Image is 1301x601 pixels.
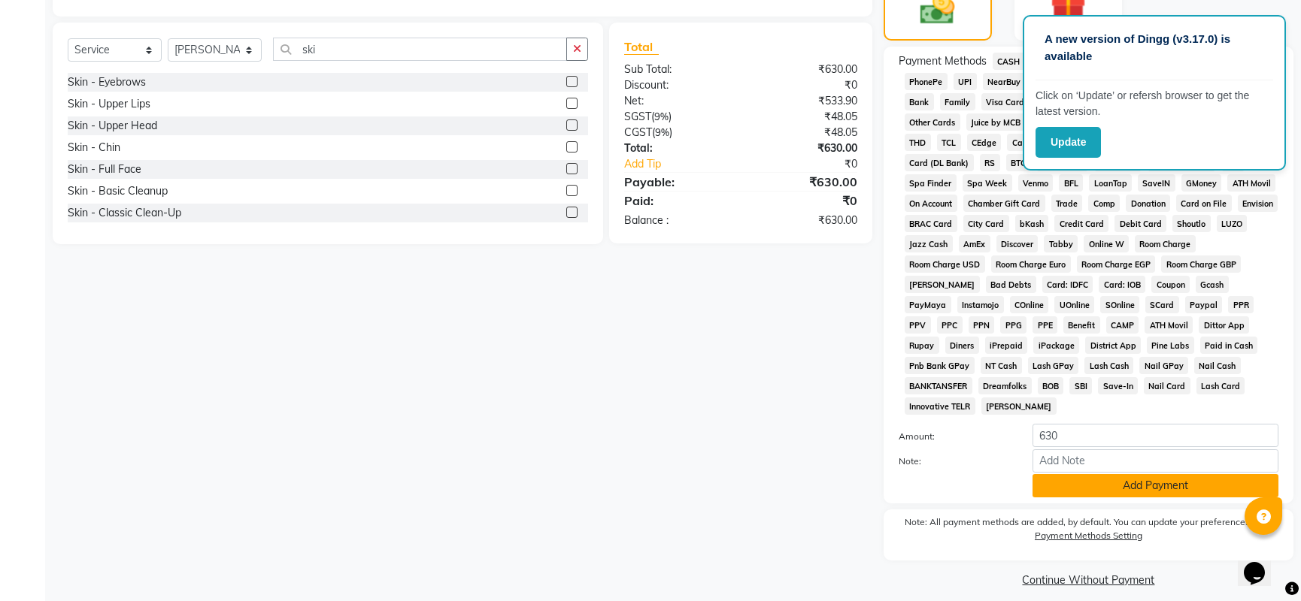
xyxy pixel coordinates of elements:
input: Amount [1033,424,1278,447]
span: Card: IDFC [1042,276,1093,293]
span: Comp [1088,195,1120,212]
span: BTC [1006,154,1031,171]
span: Nail Cash [1194,357,1241,374]
span: Room Charge EGP [1077,255,1156,273]
div: ₹630.00 [741,173,869,191]
span: Venmo [1018,174,1054,192]
a: Add Tip [613,156,763,172]
span: UPI [954,73,977,90]
span: CASH [993,53,1025,70]
div: ( ) [613,109,741,125]
span: Trade [1051,195,1083,212]
span: Chamber Gift Card [963,195,1045,212]
span: Spa Week [963,174,1012,192]
span: Bank [905,93,934,110]
span: SaveIN [1138,174,1175,192]
span: Pnb Bank GPay [905,357,975,374]
span: CAMP [1106,316,1139,334]
span: District App [1085,337,1141,354]
span: SBI [1069,377,1092,394]
span: Debit Card [1114,215,1166,232]
div: Skin - Basic Cleanup [68,183,168,199]
span: PPG [1000,316,1027,334]
div: Skin - Full Face [68,162,141,177]
span: Juice by MCB [966,113,1026,131]
span: Card M [1007,134,1045,151]
iframe: chat widget [1238,541,1286,586]
span: Nail Card [1144,377,1190,394]
span: UOnline [1054,296,1094,313]
span: iPrepaid [985,337,1028,354]
span: Save-In [1098,377,1138,394]
div: ₹630.00 [741,213,869,228]
span: On Account [905,195,957,212]
div: ( ) [613,125,741,140]
span: LoanTap [1089,174,1132,192]
span: BANKTANSFER [905,377,972,394]
span: PayMaya [905,296,951,313]
div: ₹630.00 [741,62,869,77]
span: 9% [654,110,669,122]
span: Innovative TELR [905,397,975,415]
span: PhonePe [905,73,948,90]
span: BOB [1038,377,1064,394]
span: Envision [1238,195,1278,212]
span: Lash Card [1196,377,1245,394]
span: CGST [624,125,652,139]
span: NT Cash [981,357,1022,374]
div: ₹533.90 [741,93,869,109]
div: ₹48.05 [741,125,869,140]
p: A new version of Dingg (v3.17.0) is available [1045,31,1264,65]
label: Payment Methods Setting [1035,529,1142,542]
span: Lash GPay [1028,357,1079,374]
div: Balance : [613,213,741,228]
input: Add Note [1033,449,1278,473]
span: TCL [937,134,961,151]
span: Card: IOB [1099,276,1145,293]
span: LUZO [1217,215,1248,232]
span: Other Cards [905,113,960,131]
span: Room Charge [1135,235,1196,252]
span: Card (DL Bank) [905,154,974,171]
span: COnline [1010,296,1049,313]
span: Paid in Cash [1200,337,1258,354]
label: Note: All payment methods are added, by default. You can update your preferences from [899,515,1278,548]
input: Search or Scan [273,38,567,61]
span: Coupon [1151,276,1190,293]
span: PPR [1228,296,1254,313]
span: Lash Cash [1084,357,1133,374]
span: Donation [1126,195,1170,212]
span: Diners [945,337,979,354]
div: Discount: [613,77,741,93]
label: Note: [887,455,1021,468]
span: Total [624,39,659,55]
button: Update [1036,127,1101,158]
span: PPN [969,316,995,334]
span: [PERSON_NAME] [981,397,1057,415]
div: Sub Total: [613,62,741,77]
div: Skin - Eyebrows [68,74,146,90]
span: Gcash [1196,276,1229,293]
span: Paypal [1185,296,1223,313]
button: Add Payment [1033,474,1278,497]
span: Dittor App [1199,316,1249,334]
span: CEdge [967,134,1002,151]
span: Card on File [1176,195,1232,212]
span: Credit Card [1054,215,1108,232]
span: Pine Labs [1147,337,1194,354]
p: Click on ‘Update’ or refersh browser to get the latest version. [1036,88,1273,119]
span: BFL [1059,174,1083,192]
span: Bad Debts [986,276,1036,293]
span: Instamojo [957,296,1004,313]
span: GMoney [1181,174,1222,192]
div: Skin - Classic Clean-Up [68,205,181,221]
span: Rupay [905,337,939,354]
span: PPV [905,316,931,334]
span: Tabby [1044,235,1078,252]
span: PPE [1033,316,1057,334]
span: THD [905,134,931,151]
label: Amount: [887,430,1021,443]
div: Paid: [613,192,741,210]
span: Spa Finder [905,174,957,192]
span: bKash [1015,215,1049,232]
